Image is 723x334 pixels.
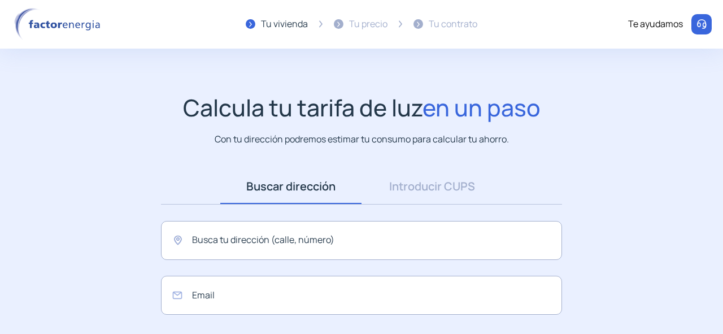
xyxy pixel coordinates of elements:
[628,17,683,32] div: Te ayudamos
[423,92,541,123] span: en un paso
[361,169,503,204] a: Introducir CUPS
[429,17,477,32] div: Tu contrato
[215,132,509,146] p: Con tu dirección podremos estimar tu consumo para calcular tu ahorro.
[183,94,541,122] h1: Calcula tu tarifa de luz
[696,19,707,30] img: llamar
[349,17,387,32] div: Tu precio
[220,169,361,204] a: Buscar dirección
[261,17,308,32] div: Tu vivienda
[11,8,107,41] img: logo factor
